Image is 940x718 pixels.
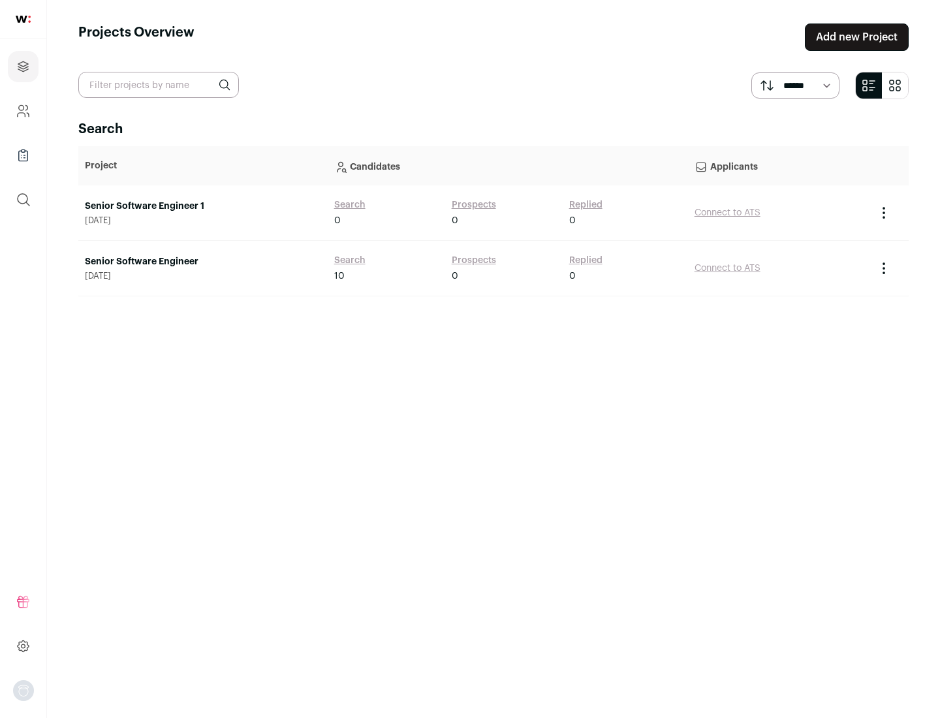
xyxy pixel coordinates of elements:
[85,159,321,172] p: Project
[334,254,366,267] a: Search
[334,270,345,283] span: 10
[16,16,31,23] img: wellfound-shorthand-0d5821cbd27db2630d0214b213865d53afaa358527fdda9d0ea32b1df1b89c2c.svg
[85,215,321,226] span: [DATE]
[78,23,195,51] h1: Projects Overview
[85,271,321,281] span: [DATE]
[334,198,366,211] a: Search
[569,270,576,283] span: 0
[78,120,909,138] h2: Search
[8,51,39,82] a: Projects
[569,214,576,227] span: 0
[569,254,603,267] a: Replied
[452,254,496,267] a: Prospects
[695,208,760,217] a: Connect to ATS
[78,72,239,98] input: Filter projects by name
[876,260,892,276] button: Project Actions
[85,255,321,268] a: Senior Software Engineer
[452,270,458,283] span: 0
[13,680,34,701] button: Open dropdown
[452,214,458,227] span: 0
[805,23,909,51] a: Add new Project
[13,680,34,701] img: nopic.png
[695,153,863,179] p: Applicants
[8,140,39,171] a: Company Lists
[876,205,892,221] button: Project Actions
[334,153,681,179] p: Candidates
[569,198,603,211] a: Replied
[695,264,760,273] a: Connect to ATS
[452,198,496,211] a: Prospects
[85,200,321,213] a: Senior Software Engineer 1
[8,95,39,127] a: Company and ATS Settings
[334,214,341,227] span: 0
